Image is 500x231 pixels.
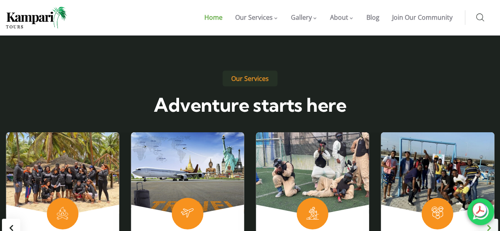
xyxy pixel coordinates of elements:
[235,13,273,22] span: Our Services
[6,7,67,28] img: Home
[154,93,346,116] span: Adventure starts here
[223,71,277,86] span: Our Services
[204,13,223,22] span: Home
[392,13,453,22] span: Join Our Community
[291,13,312,22] span: Gallery
[366,13,379,22] span: Blog
[467,198,494,225] div: 'Chat
[330,13,348,22] span: About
